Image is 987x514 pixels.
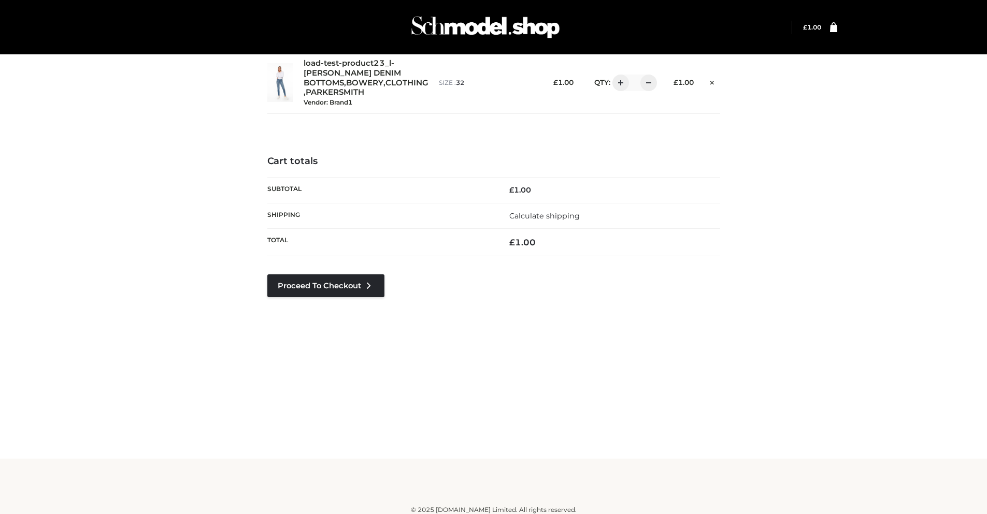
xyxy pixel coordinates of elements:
th: Total [267,228,494,256]
a: BOWERY [346,78,383,88]
span: £ [803,23,807,31]
img: Schmodel Admin 964 [408,7,563,48]
h4: Cart totals [267,156,720,167]
a: £1.00 [803,23,821,31]
span: £ [674,78,678,86]
bdi: 1.00 [803,23,821,31]
bdi: 1.00 [553,78,574,86]
a: Remove this item [704,75,720,89]
bdi: 1.00 [509,237,536,247]
span: £ [509,185,514,195]
img: load-test-product23_l-PARKER SMITH DENIM - 32 [267,63,293,102]
a: BOTTOMS [304,78,344,88]
small: Vendor: Brand1 [304,98,352,106]
div: QTY: [584,75,653,91]
a: CLOTHING [385,78,428,88]
a: Calculate shipping [509,211,580,221]
p: size : [439,78,533,87]
a: PARKERSMITH [306,87,364,97]
span: £ [553,78,558,86]
th: Shipping [267,203,494,228]
a: Proceed to Checkout [267,274,384,297]
a: load-test-product23_l-[PERSON_NAME] DENIM [304,58,416,78]
div: , , , [304,58,428,107]
span: £ [509,237,515,247]
th: Subtotal [267,178,494,203]
bdi: 1.00 [509,185,531,195]
bdi: 1.00 [674,78,694,86]
span: 32 [456,79,464,86]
